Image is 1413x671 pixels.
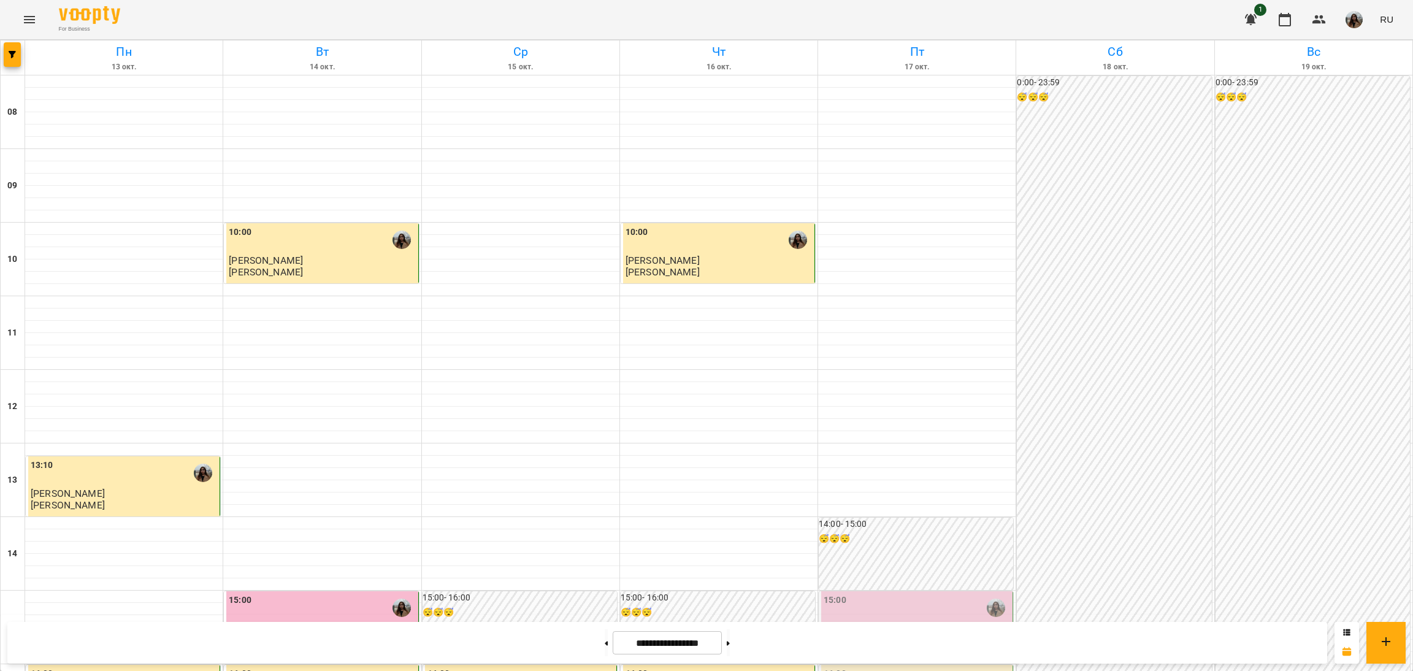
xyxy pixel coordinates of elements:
[229,255,303,266] span: [PERSON_NAME]
[7,326,17,340] h6: 11
[7,474,17,487] h6: 13
[1017,91,1211,104] h6: 😴😴😴
[626,267,700,277] p: [PERSON_NAME]
[987,599,1005,617] img: Анна Рожнятовська
[1217,42,1411,61] h6: Вс
[31,488,105,499] span: [PERSON_NAME]
[819,532,1013,546] h6: 😴😴😴
[31,459,53,472] label: 13:10
[626,255,700,266] span: [PERSON_NAME]
[59,6,120,24] img: Voopty Logo
[820,61,1014,73] h6: 17 окт.
[225,42,419,61] h6: Вт
[1380,13,1393,26] span: RU
[229,226,251,239] label: 10:00
[622,42,816,61] h6: Чт
[229,267,303,277] p: [PERSON_NAME]
[622,61,816,73] h6: 16 окт.
[7,105,17,119] h6: 08
[59,25,120,33] span: For Business
[789,231,807,249] img: Анна Рожнятовська
[15,5,44,34] button: Menu
[424,42,618,61] h6: Ср
[1254,4,1266,16] span: 1
[27,42,221,61] h6: Пн
[1346,11,1363,28] img: cf3ea0a0c680b25cc987e5e4629d86f3.jpg
[1018,61,1212,73] h6: 18 окт.
[7,400,17,413] h6: 12
[7,179,17,193] h6: 09
[229,594,251,607] label: 15:00
[1217,61,1411,73] h6: 19 окт.
[392,599,411,617] img: Анна Рожнятовська
[1216,91,1410,104] h6: 😴😴😴
[423,591,617,605] h6: 15:00 - 16:00
[225,61,419,73] h6: 14 окт.
[621,591,815,605] h6: 15:00 - 16:00
[7,547,17,561] h6: 14
[626,226,648,239] label: 10:00
[423,606,617,619] h6: 😴😴😴
[7,253,17,266] h6: 10
[824,594,846,607] label: 15:00
[820,42,1014,61] h6: Пт
[1018,42,1212,61] h6: Сб
[194,464,212,482] img: Анна Рожнятовська
[27,61,221,73] h6: 13 окт.
[621,606,815,619] h6: 😴😴😴
[1216,76,1410,90] h6: 0:00 - 23:59
[1017,76,1211,90] h6: 0:00 - 23:59
[819,518,1013,531] h6: 14:00 - 15:00
[31,500,105,510] p: [PERSON_NAME]
[424,61,618,73] h6: 15 окт.
[392,231,411,249] img: Анна Рожнятовська
[1375,8,1398,31] button: RU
